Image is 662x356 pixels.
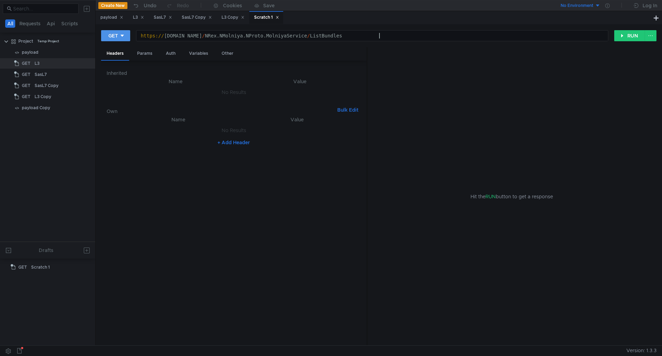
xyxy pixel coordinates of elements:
div: L3 Copy [35,92,51,102]
h6: Own [107,107,334,115]
button: Api [45,19,57,28]
button: All [5,19,15,28]
div: Headers [101,47,129,61]
button: Redo [161,0,194,11]
div: SasL7 [35,69,47,80]
div: payload [100,14,123,21]
span: RUN [485,193,496,200]
input: Search... [13,5,74,12]
div: L3 [35,58,39,69]
div: L3 [133,14,144,21]
div: payload Copy [22,103,50,113]
button: Bulk Edit [334,106,361,114]
h6: Inherited [107,69,361,77]
th: Name [118,115,239,124]
div: Temp Project [37,36,59,46]
button: + Add Header [215,138,253,147]
div: SasL7 Copy [182,14,212,21]
div: Other [216,47,239,60]
div: GET [108,32,118,40]
th: Value [239,115,355,124]
div: Scratch 1 [254,14,279,21]
th: Name [112,77,239,86]
div: Project [18,36,33,46]
div: Drafts [39,246,53,254]
span: Version: 1.3.3 [626,346,656,356]
button: GET [101,30,130,41]
span: GET [18,262,27,272]
div: Params [132,47,158,60]
span: GET [22,69,30,80]
div: Redo [177,1,189,10]
div: Save [263,3,275,8]
nz-embed-empty: No Results [222,127,246,133]
button: Requests [17,19,43,28]
th: Value [239,77,361,86]
div: No Environment [561,2,593,9]
button: Scripts [59,19,80,28]
span: GET [22,58,30,69]
div: Scratch 1 [31,262,50,272]
span: GET [22,80,30,91]
nz-embed-empty: No Results [222,89,246,95]
div: Cookies [223,1,242,10]
span: Hit the button to get a response [471,193,553,200]
div: Log In [643,1,657,10]
span: GET [22,92,30,102]
button: RUN [614,30,645,41]
div: Variables [184,47,214,60]
button: Undo [127,0,161,11]
div: Auth [160,47,181,60]
button: Create New [98,2,127,9]
div: SasL7 Copy [35,80,59,91]
div: SasL7 [154,14,172,21]
div: Undo [144,1,156,10]
div: L3 Copy [222,14,244,21]
div: payload [22,47,38,58]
